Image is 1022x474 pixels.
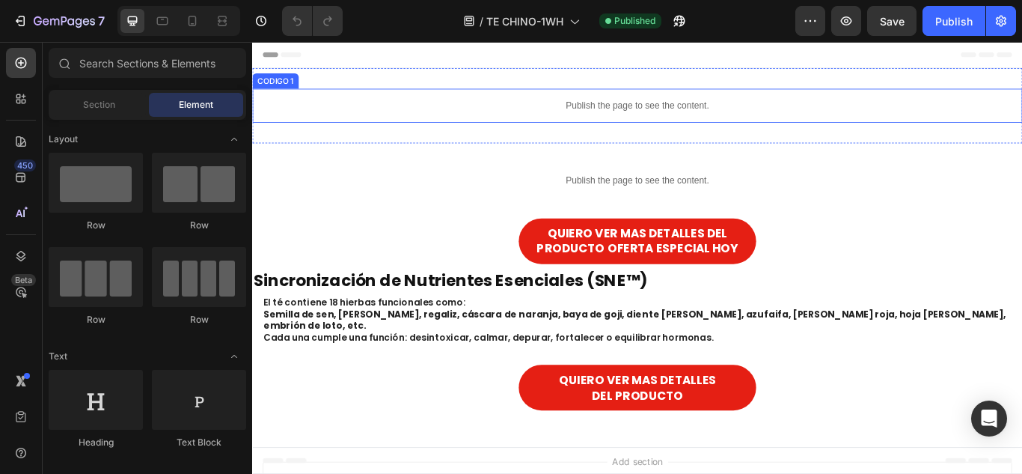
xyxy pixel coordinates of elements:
span: Toggle open [222,127,246,151]
span: Toggle open [222,344,246,368]
button: 7 [6,6,111,36]
div: Heading [49,436,143,449]
span: Published [614,14,655,28]
div: Row [49,219,143,232]
button: Save [867,6,917,36]
div: Text Block [152,436,246,449]
a: QUIERO VER MAS DETALLES DELPRODUCTO OFERTA ESPECIAL HOY [310,206,587,259]
span: TE CHINO-1WH [486,13,563,29]
iframe: Design area [252,42,1022,474]
div: Row [152,313,246,326]
span: Layout [49,133,78,146]
span: Section [83,98,115,112]
span: Element [179,98,213,112]
input: Search Sections & Elements [49,48,246,78]
p: QUIERO VER MAS DETALLES DEL PRODUCTO OFERTA ESPECIAL HOY [331,215,566,250]
a: QUIERO VER MAS DETALLESDEL PRODUCTO [310,377,587,430]
div: Publish [935,13,973,29]
span: Save [880,15,905,28]
strong: Semilla de sen, [PERSON_NAME], regaliz, cáscara de naranja, baya de goji, diente [PERSON_NAME], a... [13,310,878,338]
div: 450 [14,159,36,171]
p: 7 [98,12,105,30]
button: Publish [922,6,985,36]
div: Row [152,219,246,232]
div: Undo/Redo [282,6,343,36]
div: Open Intercom Messenger [971,401,1007,437]
p: QUIERO VER MAS DETALLES DEL PRODUCTO [358,386,540,421]
span: Text [49,350,67,363]
p: El té contiene 18 hierbas funcionales como: Cada una cumple una función: desintoxicar, calmar, de... [13,297,885,351]
span: / [480,13,483,29]
div: Beta [11,274,36,286]
div: Row [49,313,143,326]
